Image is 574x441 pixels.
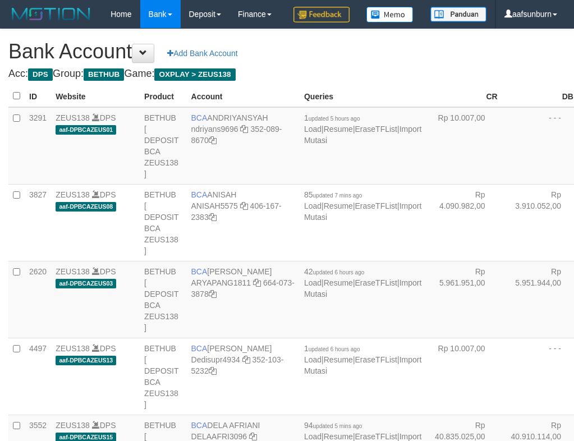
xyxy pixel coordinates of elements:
[324,278,353,287] a: Resume
[187,85,300,107] th: Account
[300,85,426,107] th: Queries
[56,125,116,135] span: aaf-DPBCAZEUS01
[366,7,414,22] img: Button%20Memo.svg
[187,338,300,415] td: [PERSON_NAME] 352-103-5232
[25,85,51,107] th: ID
[84,68,124,81] span: BETHUB
[324,432,353,441] a: Resume
[56,113,90,122] a: ZEUS138
[426,85,502,107] th: CR
[309,346,360,352] span: updated 6 hours ago
[304,355,421,375] a: Import Mutasi
[355,201,397,210] a: EraseTFList
[304,201,322,210] a: Load
[56,356,116,365] span: aaf-DPBCAZEUS13
[324,201,353,210] a: Resume
[25,107,51,185] td: 3291
[304,190,421,222] span: | | |
[426,107,502,185] td: Rp 10.007,00
[191,267,208,276] span: BCA
[304,125,421,145] a: Import Mutasi
[304,278,421,298] a: Import Mutasi
[25,184,51,261] td: 3827
[426,184,502,261] td: Rp 4.090.982,00
[8,68,566,80] h4: Acc: Group: Game:
[426,338,502,415] td: Rp 10.007,00
[51,338,140,415] td: DPS
[304,344,421,375] span: | | |
[304,432,322,441] a: Load
[56,421,90,430] a: ZEUS138
[28,68,53,81] span: DPS
[140,107,186,185] td: BETHUB [ DEPOSIT BCA ZEUS138 ]
[191,113,208,122] span: BCA
[187,107,300,185] td: ANDRIYANSYAH 352-089-8670
[154,68,235,81] span: OXPLAY > ZEUS138
[51,107,140,185] td: DPS
[140,184,186,261] td: BETHUB [ DEPOSIT BCA ZEUS138 ]
[430,7,486,22] img: panduan.png
[51,261,140,338] td: DPS
[355,278,397,287] a: EraseTFList
[304,344,360,353] span: 1
[187,261,300,338] td: [PERSON_NAME] 664-073-3878
[191,190,208,199] span: BCA
[304,355,322,364] a: Load
[25,338,51,415] td: 4497
[8,6,94,22] img: MOTION_logo.png
[355,125,397,134] a: EraseTFList
[51,184,140,261] td: DPS
[304,267,364,276] span: 42
[324,125,353,134] a: Resume
[304,267,421,298] span: | | |
[160,44,245,63] a: Add Bank Account
[8,40,566,63] h1: Bank Account
[56,279,116,288] span: aaf-DPBCAZEUS03
[140,85,186,107] th: Product
[187,184,300,261] td: ANISAH 406-167-2383
[25,261,51,338] td: 2620
[56,344,90,353] a: ZEUS138
[426,261,502,338] td: Rp 5.961.951,00
[304,190,362,199] span: 85
[324,355,353,364] a: Resume
[304,125,322,134] a: Load
[51,85,140,107] th: Website
[191,432,247,441] a: DELAAFRI3096
[309,116,360,122] span: updated 5 hours ago
[304,201,421,222] a: Import Mutasi
[313,192,362,199] span: updated 7 mins ago
[191,355,240,364] a: Dedisupr4934
[56,190,90,199] a: ZEUS138
[191,344,208,353] span: BCA
[304,278,322,287] a: Load
[191,421,208,430] span: BCA
[355,432,397,441] a: EraseTFList
[140,338,186,415] td: BETHUB [ DEPOSIT BCA ZEUS138 ]
[313,423,362,429] span: updated 5 mins ago
[140,261,186,338] td: BETHUB [ DEPOSIT BCA ZEUS138 ]
[304,113,421,145] span: | | |
[293,7,350,22] img: Feedback.jpg
[313,269,365,275] span: updated 6 hours ago
[355,355,397,364] a: EraseTFList
[191,278,251,287] a: ARYAPANG1811
[56,202,116,212] span: aaf-DPBCAZEUS08
[56,267,90,276] a: ZEUS138
[191,125,238,134] a: ndriyans9696
[304,421,362,430] span: 94
[304,113,360,122] span: 1
[191,201,238,210] a: ANISAH5575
